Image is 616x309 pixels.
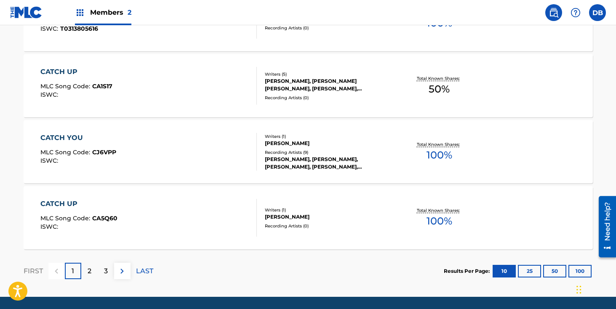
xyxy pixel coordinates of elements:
[549,8,559,18] img: search
[417,75,462,82] p: Total Known Shares:
[92,148,116,156] span: CJ6VPP
[40,199,117,209] div: CATCH UP
[265,149,392,156] div: Recording Artists ( 9 )
[568,265,592,277] button: 100
[40,157,60,164] span: ISWC :
[128,8,131,16] span: 2
[427,148,452,163] span: 100 %
[429,82,450,97] span: 50 %
[60,25,98,32] span: T0313805616
[24,266,43,276] p: FIRST
[92,214,117,222] span: CA5Q60
[40,82,92,90] span: MLC Song Code :
[574,269,616,309] iframe: Chat Widget
[92,82,112,90] span: CA1S17
[589,4,606,21] div: User Menu
[567,4,584,21] div: Help
[592,193,616,261] iframe: Resource Center
[40,223,60,230] span: ISWC :
[265,213,392,221] div: [PERSON_NAME]
[24,120,593,183] a: CATCH YOUMLC Song Code:CJ6VPPISWC:Writers (1)[PERSON_NAME]Recording Artists (9)[PERSON_NAME], [PE...
[444,267,492,275] p: Results Per Page:
[24,54,593,117] a: CATCH UPMLC Song Code:CA1S17ISWC:Writers (5)[PERSON_NAME], [PERSON_NAME] [PERSON_NAME], [PERSON_N...
[545,4,562,21] a: Public Search
[265,25,392,31] div: Recording Artists ( 0 )
[40,148,92,156] span: MLC Song Code :
[75,8,85,18] img: Top Rightsholders
[427,214,452,229] span: 100 %
[104,266,108,276] p: 3
[136,266,153,276] p: LAST
[518,265,541,277] button: 25
[493,265,516,277] button: 10
[417,141,462,148] p: Total Known Shares:
[571,8,581,18] img: help
[265,133,392,140] div: Writers ( 1 )
[72,266,74,276] p: 1
[24,186,593,249] a: CATCH UPMLC Song Code:CA5Q60ISWC:Writers (1)[PERSON_NAME]Recording Artists (0)Total Known Shares:...
[265,140,392,147] div: [PERSON_NAME]
[117,266,127,276] img: right
[10,6,43,18] img: MLC Logo
[417,207,462,214] p: Total Known Shares:
[40,25,60,32] span: ISWC :
[265,95,392,101] div: Recording Artists ( 0 )
[543,265,566,277] button: 50
[576,277,581,302] div: Drag
[265,156,392,171] div: [PERSON_NAME], [PERSON_NAME], [PERSON_NAME], [PERSON_NAME], [PERSON_NAME]
[40,214,92,222] span: MLC Song Code :
[88,266,91,276] p: 2
[40,67,112,77] div: CATCH UP
[265,71,392,77] div: Writers ( 5 )
[90,8,131,17] span: Members
[265,77,392,92] div: [PERSON_NAME], [PERSON_NAME] [PERSON_NAME], [PERSON_NAME], [PERSON_NAME], [PERSON_NAME]
[40,133,116,143] div: CATCH YOU
[265,207,392,213] div: Writers ( 1 )
[40,91,60,98] span: ISWC :
[265,223,392,229] div: Recording Artists ( 0 )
